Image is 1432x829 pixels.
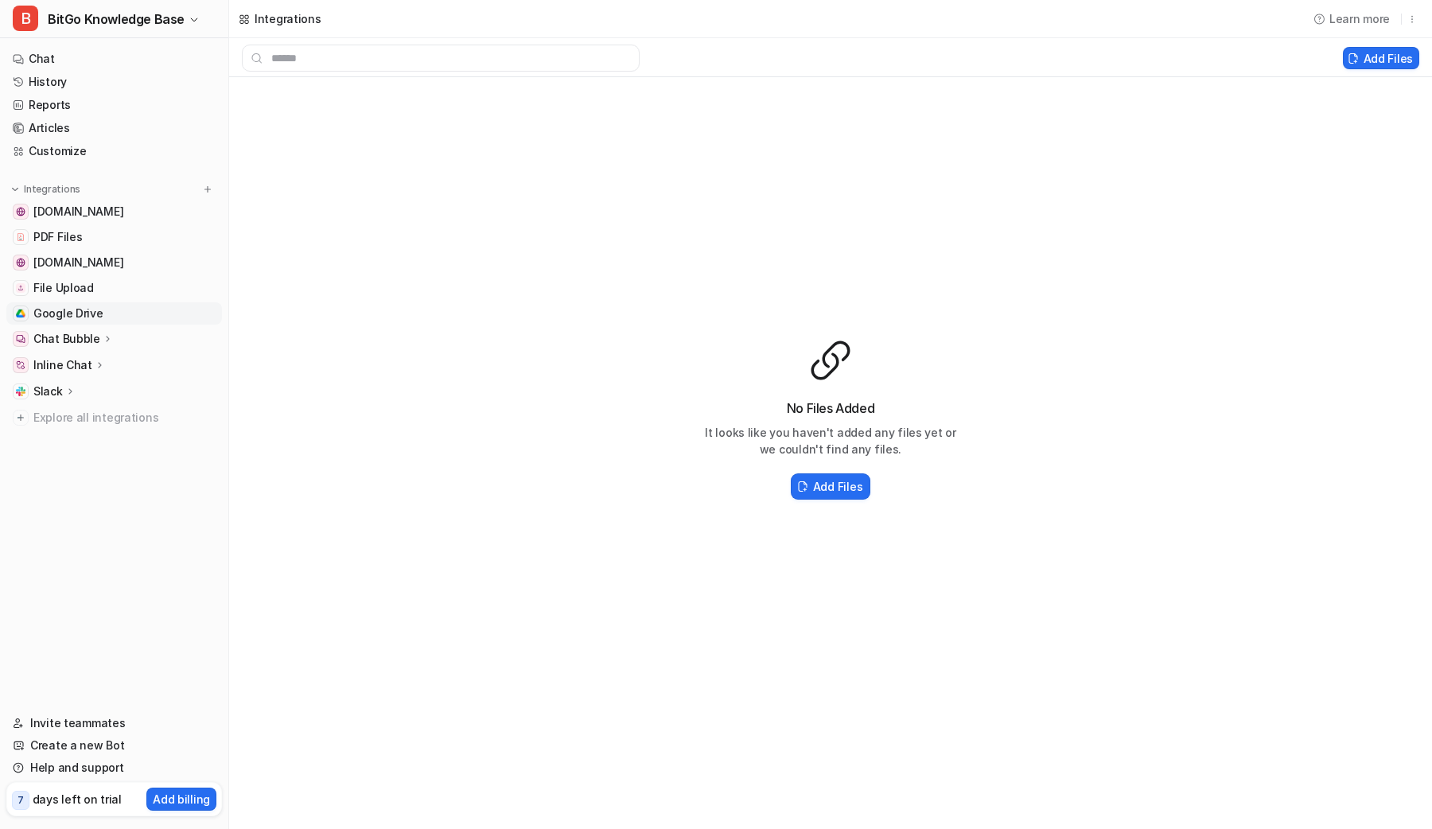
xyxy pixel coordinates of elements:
button: Add billing [146,788,216,811]
span: [DOMAIN_NAME] [33,204,123,220]
p: Slack [33,383,63,399]
span: Learn more [1329,10,1390,27]
span: BitGo Knowledge Base [48,8,185,30]
img: www.bitgo.com [16,207,25,216]
button: Add Files [1343,47,1419,69]
p: 7 [18,793,24,808]
img: File Upload [16,283,25,293]
p: Inline Chat [33,357,92,373]
img: Slack [16,387,25,396]
a: Help and support [6,757,222,779]
span: File Upload [33,280,94,296]
p: Chat Bubble [33,331,100,347]
p: Integrations [24,183,80,196]
a: Invite teammates [6,712,222,734]
img: expand menu [10,184,21,195]
p: Add billing [153,791,210,808]
img: Chat Bubble [16,334,25,344]
img: developers.bitgo.com [16,258,25,267]
img: menu_add.svg [202,184,213,195]
a: developers.bitgo.com[DOMAIN_NAME] [6,251,222,274]
a: File UploadFile Upload [6,277,222,299]
a: Google DriveGoogle Drive [6,302,222,325]
img: Google Drive [16,309,25,318]
a: www.bitgo.com[DOMAIN_NAME] [6,200,222,223]
button: Integrations [6,181,85,197]
a: Customize [6,140,222,162]
button: Learn more [1307,6,1398,32]
span: [DOMAIN_NAME] [33,255,123,270]
span: Explore all integrations [33,405,216,430]
h2: Add Files [813,478,862,495]
button: Add Files [791,473,870,500]
span: Google Drive [33,306,103,321]
p: days left on trial [33,791,122,808]
h3: No Files Added [703,399,958,418]
img: PDF Files [16,232,25,242]
a: Create a new Bot [6,734,222,757]
img: explore all integrations [13,410,29,426]
a: History [6,71,222,93]
a: Explore all integrations [6,407,222,429]
span: PDF Files [33,229,82,245]
a: Reports [6,94,222,116]
a: Articles [6,117,222,139]
p: It looks like you haven't added any files yet or we couldn't find any files. [703,424,958,457]
div: Integrations [255,10,321,27]
span: B [13,6,38,31]
img: Inline Chat [16,360,25,370]
a: PDF FilesPDF Files [6,226,222,248]
a: Chat [6,48,222,70]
